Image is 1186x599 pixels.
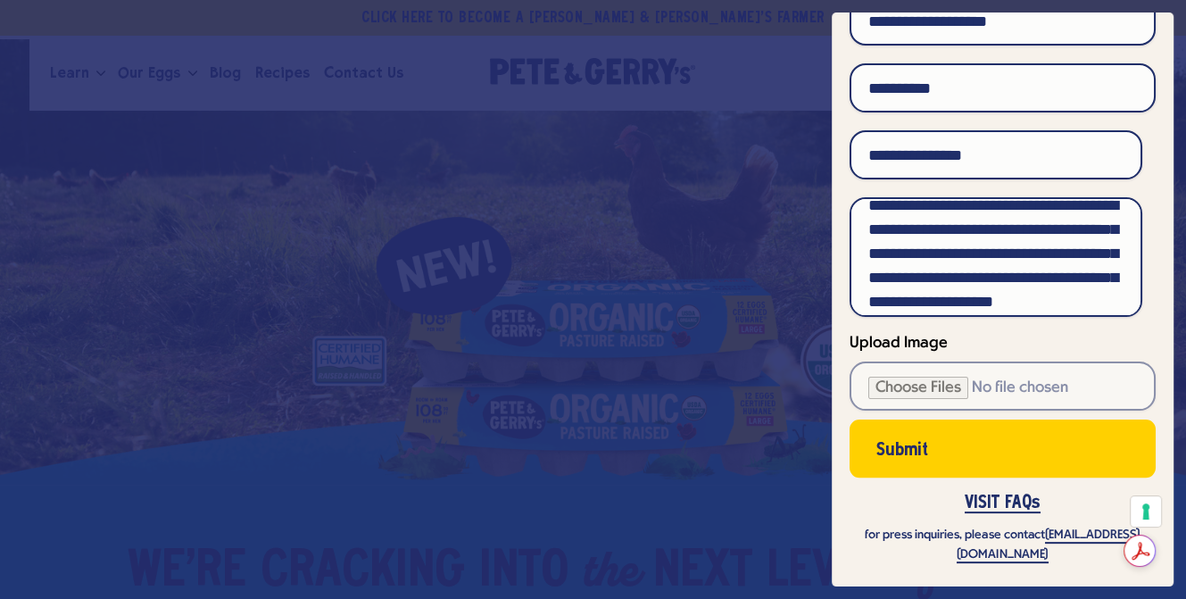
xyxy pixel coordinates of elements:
a: [EMAIL_ADDRESS][DOMAIN_NAME] [957,528,1140,563]
button: Submit [850,420,1156,478]
p: for press inquiries, please contact [850,526,1156,565]
button: Your consent preferences for tracking technologies [1131,496,1161,527]
span: Upload Image [850,335,948,352]
span: Submit [876,445,928,457]
a: VISIT FAQs [965,495,1041,513]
